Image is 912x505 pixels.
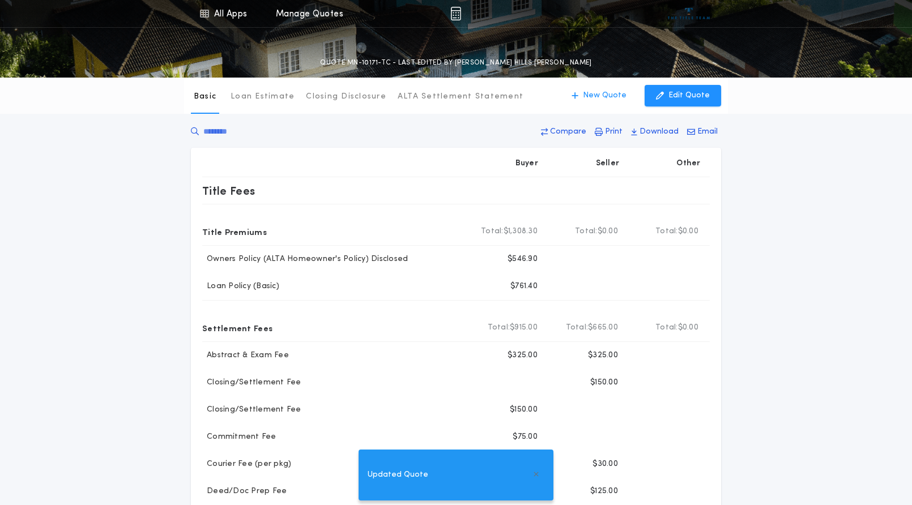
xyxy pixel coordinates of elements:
[306,91,386,102] p: Closing Disclosure
[645,85,721,106] button: Edit Quote
[677,158,701,169] p: Other
[231,91,295,102] p: Loan Estimate
[550,126,586,138] p: Compare
[538,122,590,142] button: Compare
[450,7,461,20] img: img
[398,91,523,102] p: ALTA Settlement Statement
[481,226,504,237] b: Total:
[628,122,682,142] button: Download
[508,350,538,361] p: $325.00
[655,226,678,237] b: Total:
[655,322,678,333] b: Total:
[588,350,618,361] p: $325.00
[510,281,538,292] p: $761.40
[598,226,618,237] span: $0.00
[368,469,428,481] span: Updated Quote
[194,91,216,102] p: Basic
[591,122,626,142] button: Print
[202,254,408,265] p: Owners Policy (ALTA Homeowner's Policy) Disclosed
[575,226,598,237] b: Total:
[510,404,538,416] p: $150.00
[640,126,679,138] p: Download
[678,322,698,333] span: $0.00
[566,322,589,333] b: Total:
[590,377,618,388] p: $150.00
[684,122,721,142] button: Email
[668,8,710,19] img: vs-icon
[202,281,279,292] p: Loan Policy (Basic)
[596,158,620,169] p: Seller
[504,226,538,237] span: $1,308.30
[202,182,255,200] p: Title Fees
[202,350,289,361] p: Abstract & Exam Fee
[605,126,623,138] p: Print
[515,158,538,169] p: Buyer
[202,404,301,416] p: Closing/Settlement Fee
[588,322,618,333] span: $665.00
[202,377,301,388] p: Closing/Settlement Fee
[202,222,267,241] p: Title Premiums
[510,322,538,333] span: $915.00
[202,431,276,443] p: Commitment Fee
[697,126,718,138] p: Email
[668,90,710,101] p: Edit Quote
[320,57,592,69] p: QUOTE MN-10171-TC - LAST EDITED BY [PERSON_NAME] HILLS [PERSON_NAME]
[583,90,627,101] p: New Quote
[678,226,698,237] span: $0.00
[560,85,638,106] button: New Quote
[202,319,272,337] p: Settlement Fees
[488,322,510,333] b: Total:
[508,254,538,265] p: $546.90
[513,431,538,443] p: $75.00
